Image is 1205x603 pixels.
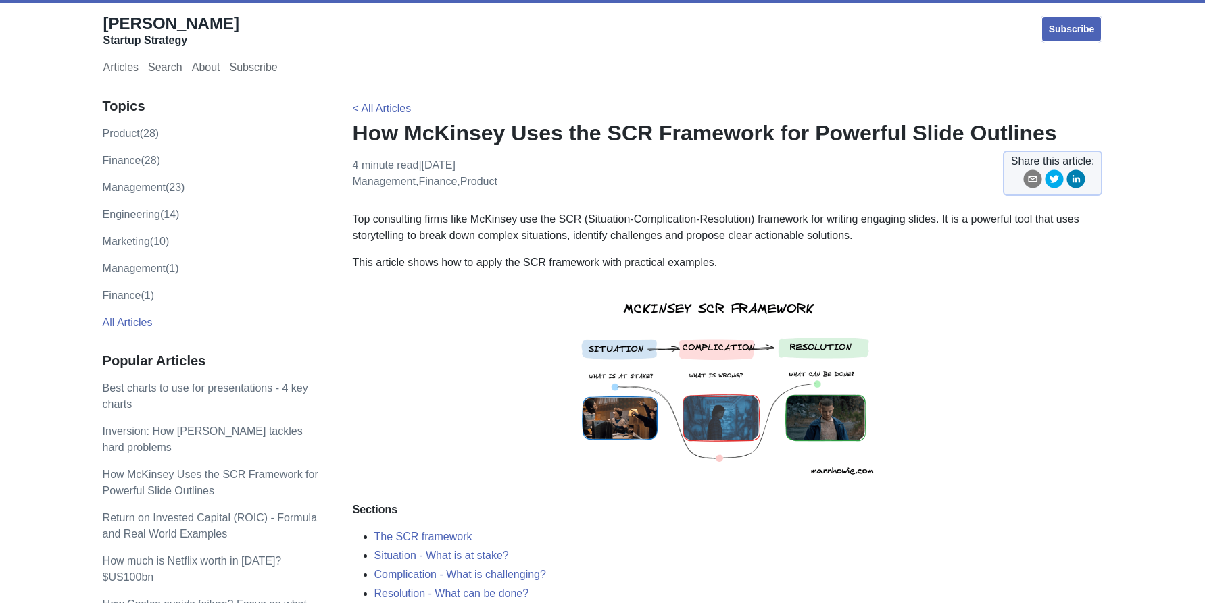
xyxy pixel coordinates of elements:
[103,236,170,247] a: marketing(10)
[103,263,179,274] a: Management(1)
[230,61,278,76] a: Subscribe
[1041,16,1103,43] a: Subscribe
[374,550,509,561] a: Situation - What is at stake?
[1066,169,1085,193] button: linkedin
[192,61,220,76] a: About
[353,120,1103,147] h1: How McKinsey Uses the SCR Framework for Powerful Slide Outlines
[1011,153,1095,169] span: Share this article:
[374,531,472,542] a: The SCR framework
[103,290,154,301] a: Finance(1)
[460,176,497,187] a: product
[103,61,139,76] a: Articles
[418,176,457,187] a: finance
[374,587,529,599] a: Resolution - What can be done?
[1045,169,1064,193] button: twitter
[353,176,416,187] a: management
[103,425,303,453] a: Inversion: How [PERSON_NAME] tackles hard problems
[103,512,317,540] a: Return on Invested Capital (ROIC) - Formula and Real World Examples
[103,555,282,583] a: How much is Netflix worth in [DATE]? $US100bn
[103,209,180,220] a: engineering(14)
[103,14,239,47] a: [PERSON_NAME]Startup Strategy
[103,155,160,166] a: finance(28)
[353,157,497,190] p: 4 minute read | [DATE] , ,
[103,128,159,139] a: product(28)
[103,382,308,410] a: Best charts to use for presentations - 4 key charts
[353,255,1103,271] p: This article shows how to apply the SCR framework with practical examples.
[353,211,1103,244] p: Top consulting firms like McKinsey use the SCR (Situation-Complication-Resolution) framework for ...
[353,103,412,114] a: < All Articles
[353,504,398,515] strong: Sections
[103,34,239,47] div: Startup Strategy
[103,469,318,496] a: How McKinsey Uses the SCR Framework for Powerful Slide Outlines
[374,569,546,580] a: Complication - What is challenging?
[103,182,185,193] a: management(23)
[562,282,894,491] img: mckinsey scr framework
[148,61,182,76] a: Search
[103,317,153,328] a: All Articles
[103,352,324,369] h3: Popular Articles
[103,98,324,115] h3: Topics
[1023,169,1042,193] button: email
[103,14,239,32] span: [PERSON_NAME]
